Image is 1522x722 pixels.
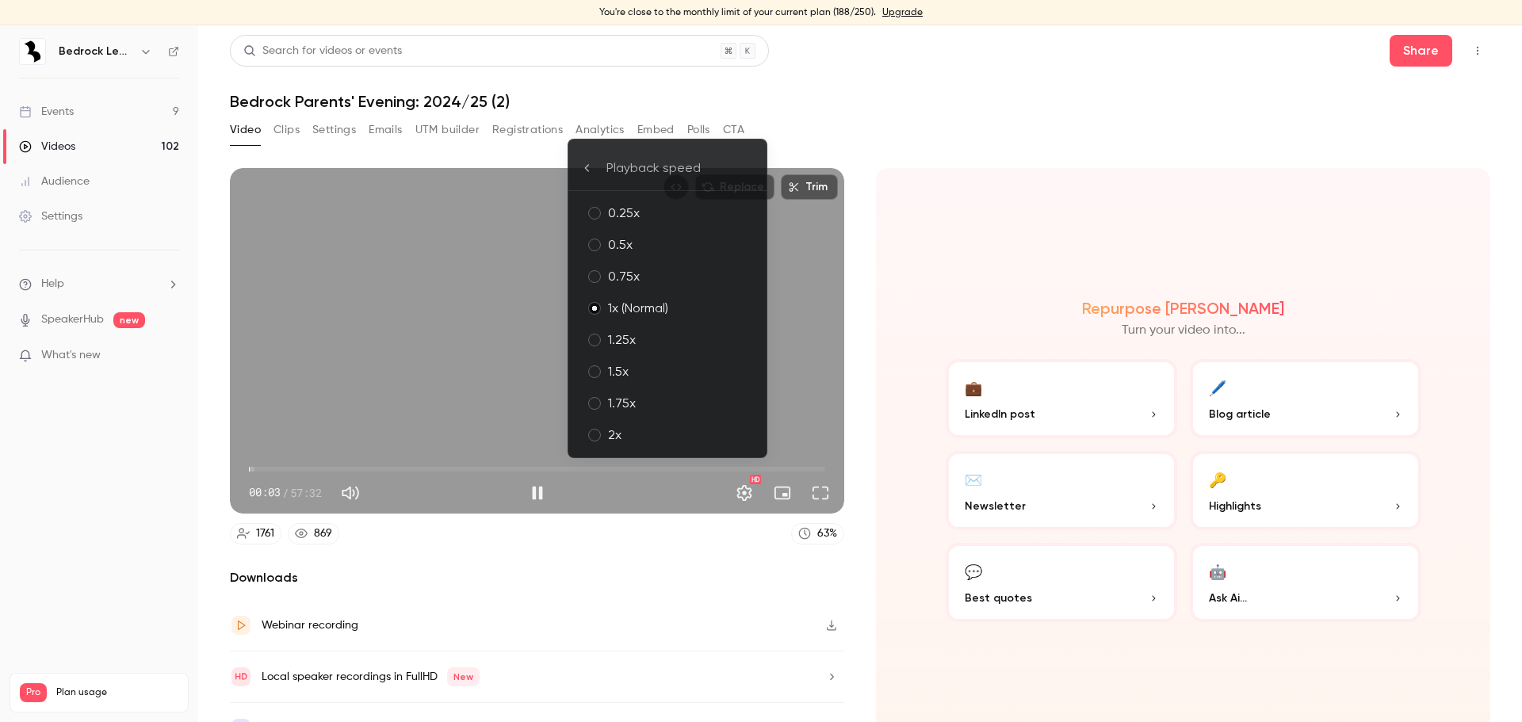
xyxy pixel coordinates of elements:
div: 0.25x [608,204,754,223]
ul: Settings [568,139,767,457]
div: 1.75x [608,394,754,413]
div: Playback speed [606,159,754,178]
div: 1x (Normal) [608,299,754,318]
div: 0.75x [608,267,754,286]
div: 1.25x [608,330,754,350]
div: 1.5x [608,362,754,381]
div: 0.5x [608,235,754,254]
div: 2x [608,426,754,445]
